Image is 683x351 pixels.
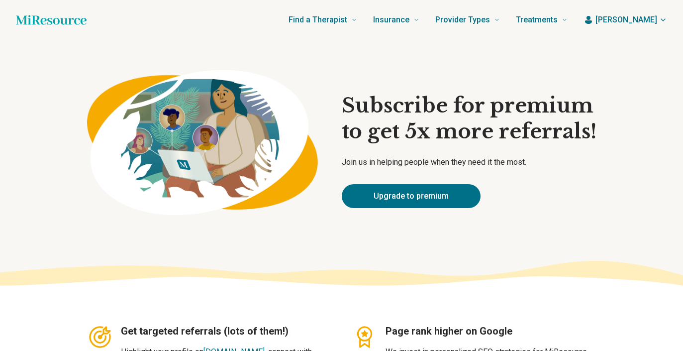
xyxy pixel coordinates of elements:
span: Treatments [516,13,558,27]
p: Join us in helping people when they need it the most. [342,156,596,168]
a: Upgrade to premium [342,184,481,208]
span: Find a Therapist [289,13,347,27]
h3: Page rank higher on Google [386,324,596,338]
button: [PERSON_NAME] [584,14,667,26]
h1: Subscribe for premium to get 5x more referrals! [342,93,596,144]
h3: Get targeted referrals (lots of them!) [121,324,332,338]
span: Insurance [373,13,409,27]
span: Provider Types [435,13,490,27]
span: [PERSON_NAME] [595,14,657,26]
a: Home page [16,10,87,30]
